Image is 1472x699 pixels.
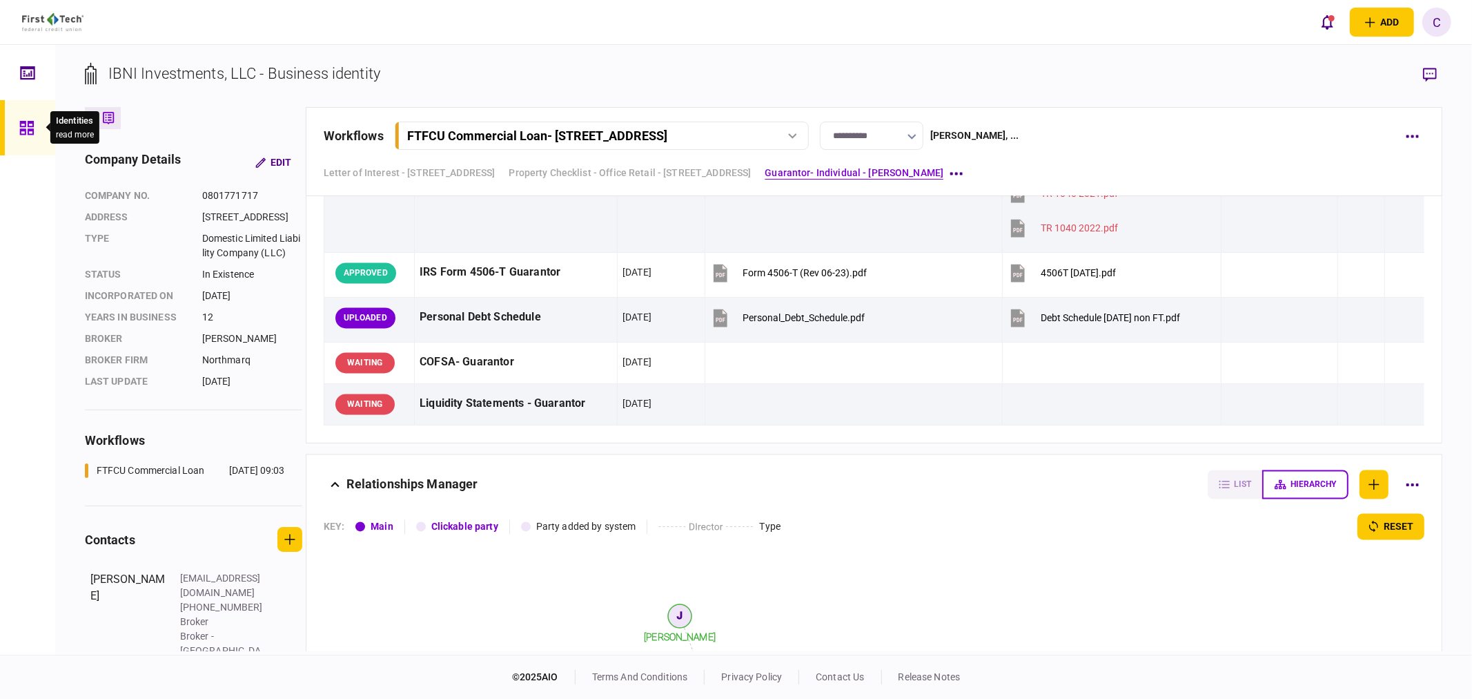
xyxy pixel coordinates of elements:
div: Clickable party [431,520,498,535]
a: Guarantor- Individual - [PERSON_NAME] [765,166,943,180]
div: workflows [85,431,302,450]
div: [PERSON_NAME] [90,571,166,658]
div: Domestic Limited Liability Company (LLC) [202,231,302,260]
div: KEY : [324,520,345,535]
div: IBNI Investments, LLC - Business identity [108,62,380,85]
div: 0801771717 [202,189,302,203]
button: open notifications list [1313,8,1342,37]
div: FTFCU Commercial Loan - [STREET_ADDRESS] [407,128,667,143]
a: terms and conditions [592,671,688,682]
span: hierarchy [1291,480,1336,490]
div: [DATE] [622,311,651,325]
button: C [1422,8,1451,37]
div: [PERSON_NAME] , ... [930,128,1019,143]
div: Main [371,520,393,535]
span: list [1234,480,1251,490]
div: incorporated on [85,289,188,303]
a: contact us [816,671,864,682]
div: [DATE] [622,266,651,280]
div: last update [85,374,188,389]
div: Northmarq [202,353,302,367]
text: J [677,610,683,621]
tspan: [PERSON_NAME] [644,632,716,643]
div: [DATE] [622,356,651,370]
div: company details [85,150,181,175]
div: Personal_Debt_Schedule.pdf [743,313,865,324]
div: company no. [85,189,188,203]
div: [DATE] [202,374,302,389]
a: Property Checklist - Office Retail - [STREET_ADDRESS] [509,166,752,180]
button: Debt Schedule 02-11-25 non FT.pdf [1008,303,1180,334]
div: TR 1040 2022.pdf [1041,223,1118,234]
div: [STREET_ADDRESS] [202,210,302,224]
a: privacy policy [721,671,782,682]
div: Broker [85,332,188,346]
div: FTFCU Commercial Loan [97,463,205,478]
div: [DATE] [622,397,651,411]
div: IRS Form 4506-T Guarantor [420,258,612,289]
div: Type [759,520,781,535]
div: COFSA- Guarantor [420,347,612,379]
div: contacts [85,530,135,549]
button: Edit [244,150,302,175]
a: Letter of Interest - [STREET_ADDRESS] [324,166,495,180]
div: © 2025 AIO [512,670,576,684]
a: release notes [899,671,961,682]
div: Identities [56,114,94,128]
div: workflows [324,126,384,145]
div: 12 [202,310,302,325]
div: [PHONE_NUMBER] [180,600,270,615]
div: Debt Schedule 02-11-25 non FT.pdf [1041,313,1180,324]
button: FTFCU Commercial Loan- [STREET_ADDRESS] [395,122,809,150]
button: Personal_Debt_Schedule.pdf [710,303,865,334]
div: 4506T 08-14-25.pdf [1041,268,1116,279]
div: [PERSON_NAME] [202,332,302,346]
div: status [85,267,188,282]
div: UPLOADED [335,308,395,329]
div: WAITING [335,394,395,415]
div: In Existence [202,267,302,282]
div: [EMAIL_ADDRESS][DOMAIN_NAME] [180,571,270,600]
button: read more [56,130,94,140]
button: reset [1357,514,1424,540]
div: Broker - [GEOGRAPHIC_DATA] [180,629,270,658]
div: Liquidity Statements - Guarantor [420,389,612,420]
button: 4506T 08-14-25.pdf [1008,258,1116,289]
div: years in business [85,310,188,325]
div: Party added by system [536,520,636,535]
button: Form 4506-T (Rev 06-23).pdf [710,258,867,289]
a: FTFCU Commercial Loan[DATE] 09:03 [85,463,285,478]
button: list [1208,470,1262,499]
div: Type [85,231,188,260]
button: hierarchy [1262,470,1348,499]
div: Relationships Manager [346,470,478,499]
div: Broker [180,615,270,629]
div: broker firm [85,353,188,367]
button: open adding identity options [1350,8,1414,37]
button: TR 1040 2022.pdf [1008,213,1118,244]
img: client company logo [22,13,84,31]
div: WAITING [335,353,395,374]
div: address [85,210,188,224]
div: [DATE] 09:03 [229,463,285,478]
div: Personal Debt Schedule [420,303,612,334]
div: Form 4506-T (Rev 06-23).pdf [743,268,867,279]
div: APPROVED [335,263,396,284]
div: [DATE] [202,289,302,303]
